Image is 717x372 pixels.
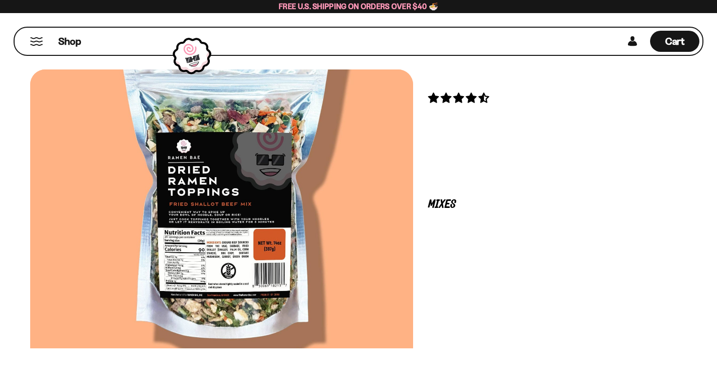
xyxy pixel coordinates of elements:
[58,31,81,52] a: Shop
[58,35,81,48] span: Shop
[428,92,491,104] span: 4.64 stars
[428,200,672,209] p: Mixes
[30,37,43,46] button: Mobile Menu Trigger
[650,28,699,55] div: Cart
[665,35,685,47] span: Cart
[279,2,438,11] span: Free U.S. Shipping on Orders over $40 🍜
